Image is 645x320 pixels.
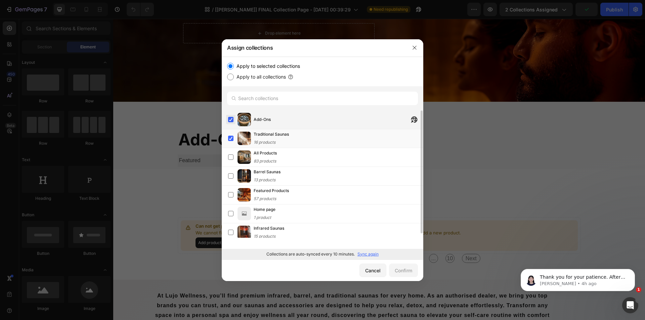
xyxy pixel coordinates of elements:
[254,140,275,145] span: 16 products
[389,264,418,277] button: Confirm
[349,235,367,244] span: Next
[165,235,193,244] span: Previous
[29,19,115,111] span: Thank you for your patience. After thoroughly reviewing your case, this issue requires assistance...
[233,235,243,244] span: 4
[201,235,210,244] span: 1
[266,251,355,257] p: Collections are auto-synced every 10 minutes.
[636,287,641,292] span: 1
[64,110,468,132] h1: add-ons
[254,177,275,182] span: 13 products
[238,113,251,126] img: product-img
[227,92,418,105] input: Search collections
[238,132,251,145] img: product-img
[254,150,277,156] span: All Products
[622,297,638,313] iframe: Intercom live chat
[117,133,293,150] div: 0 products
[359,264,386,277] button: Cancel
[254,187,289,194] span: Featured Products
[82,211,348,218] p: We cannot find any products from your Shopify store. Please try manually syncing the data from Sh...
[254,196,276,201] span: 57 products
[254,225,284,232] span: Infrared Saunas
[266,235,275,244] span: 6
[254,234,275,239] span: 15 products
[254,158,276,164] span: 83 products
[238,150,251,164] img: product-img
[395,267,412,274] div: Confirm
[238,188,251,201] img: product-img
[222,39,406,56] div: Assign collections
[283,235,292,244] span: 7
[238,169,251,183] img: product-img
[238,226,251,239] img: product-img
[254,169,281,175] span: Barrel Saunas
[316,235,325,244] span: ...
[42,274,437,309] strong: At Lujo Wellness, you’ll find premium infrared, barrel, and traditional saunas for every home. As...
[29,26,116,32] p: Message from Alice, sent 4h ago
[82,204,348,211] p: Can not get product from Shopify
[82,219,111,229] button: Add product
[254,215,271,220] span: 1 product
[511,255,645,302] iframe: Intercom notifications message
[332,235,341,244] span: 10
[234,73,286,81] label: Apply to all collections
[254,206,275,213] span: Home page
[365,267,381,274] div: Cancel
[234,62,300,70] label: Apply to selected collections
[254,116,271,123] span: Add-Ons
[357,251,379,257] p: Sync again
[114,219,154,229] button: Sync from Shopify
[217,235,226,244] span: ...
[152,12,187,17] div: Drop element here
[250,235,259,244] span: 5
[238,207,251,220] img: product-img
[254,131,289,138] span: Traditional Saunas
[299,235,308,244] span: 8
